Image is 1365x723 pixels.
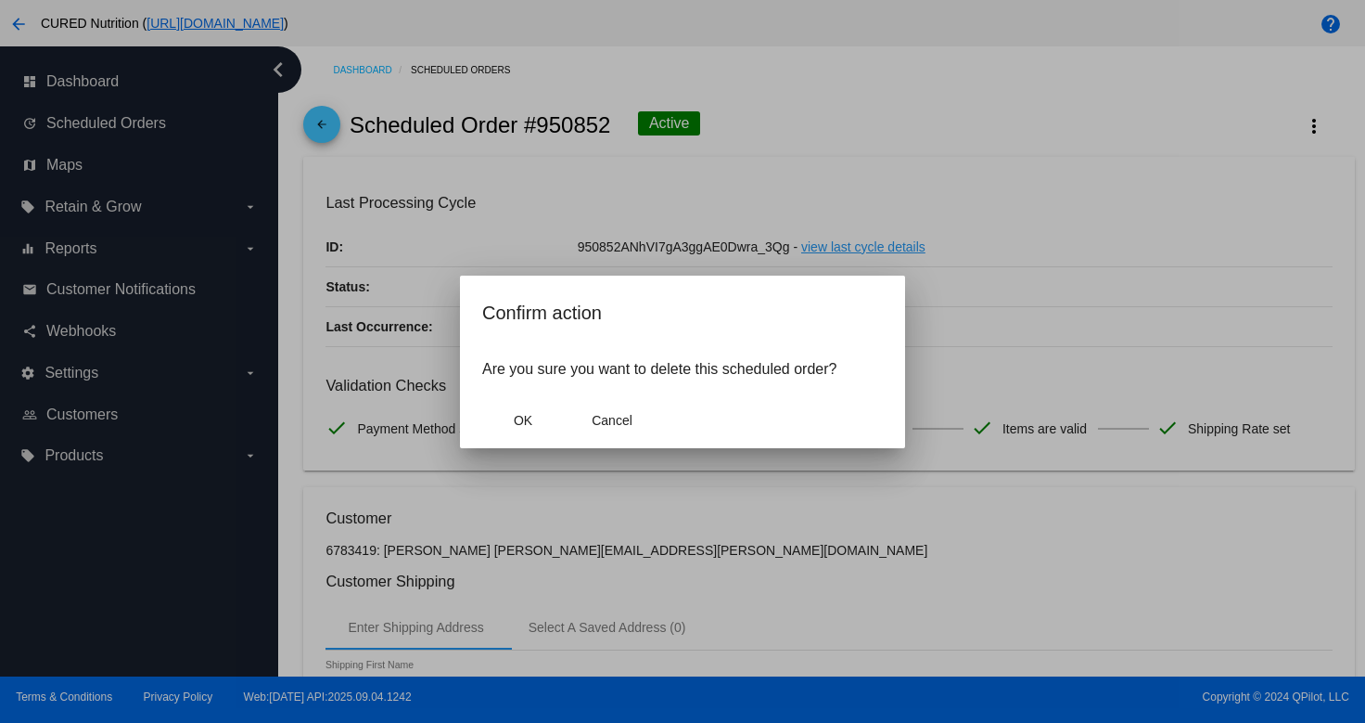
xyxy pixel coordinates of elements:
[482,361,883,378] p: Are you sure you want to delete this scheduled order?
[514,413,532,428] span: OK
[482,404,564,437] button: Close dialog
[482,298,883,328] h2: Confirm action
[571,404,653,437] button: Close dialog
[592,413,632,428] span: Cancel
